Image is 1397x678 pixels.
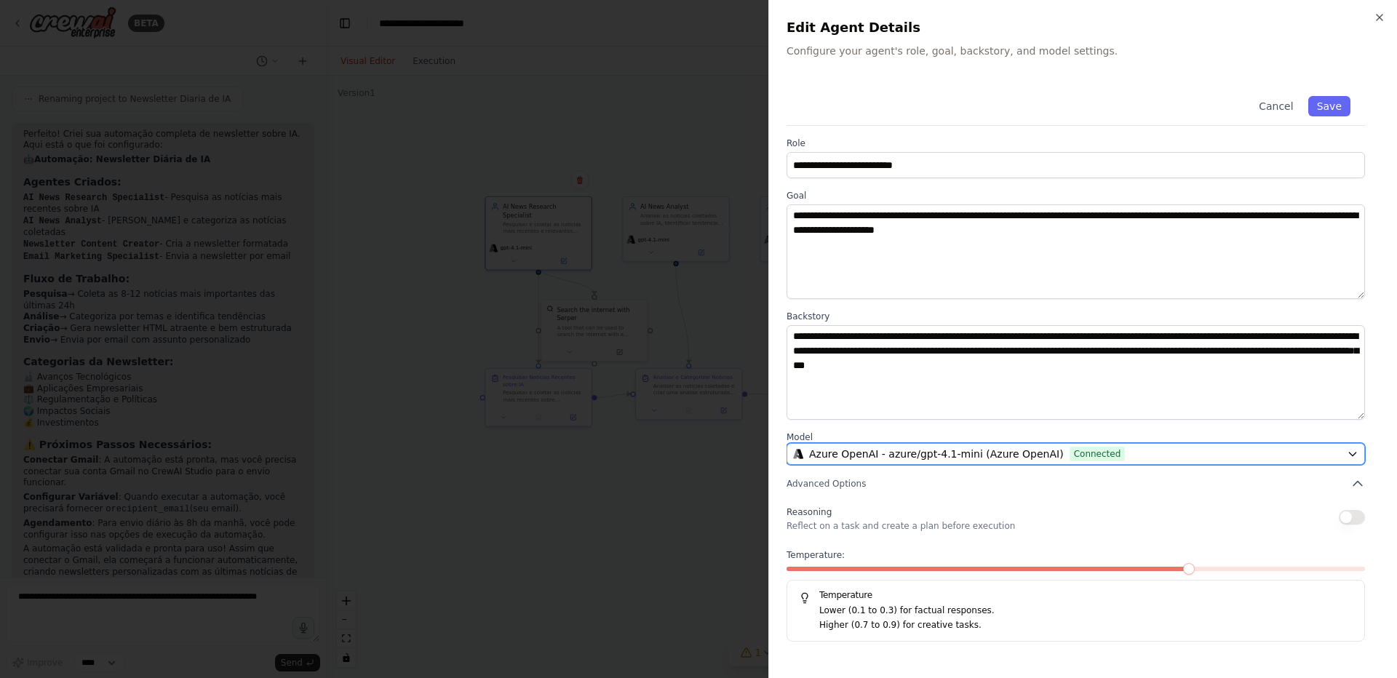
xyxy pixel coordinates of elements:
span: Reasoning [787,507,832,517]
button: Azure OpenAI - azure/gpt-4.1-mini (Azure OpenAI)Connected [787,443,1365,465]
button: Advanced Options [787,476,1365,491]
label: Backstory [787,311,1365,322]
label: Model [787,431,1365,443]
button: Cancel [1250,96,1302,116]
label: Role [787,137,1365,149]
span: Azure OpenAI - azure/gpt-4.1-mini (Azure OpenAI) [809,447,1064,461]
button: Save [1308,96,1350,116]
h5: Temperature [799,589,1353,601]
span: Connected [1070,447,1126,461]
p: Reflect on a task and create a plan before execution [787,520,1015,532]
p: Higher (0.7 to 0.9) for creative tasks. [819,618,1353,633]
p: Configure your agent's role, goal, backstory, and model settings. [787,44,1380,58]
p: Lower (0.1 to 0.3) for factual responses. [819,604,1353,618]
h2: Edit Agent Details [787,17,1380,38]
span: Advanced Options [787,478,866,490]
span: Temperature: [787,549,845,561]
label: Goal [787,190,1365,202]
